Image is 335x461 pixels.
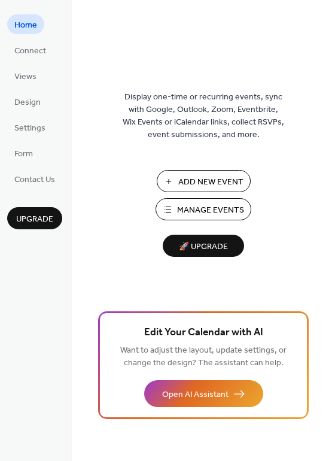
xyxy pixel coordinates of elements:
[7,117,53,137] a: Settings
[14,122,45,135] span: Settings
[7,143,40,163] a: Form
[7,207,62,229] button: Upgrade
[14,19,37,32] span: Home
[123,91,284,141] span: Display one-time or recurring events, sync with Google, Outlook, Zoom, Eventbrite, Wix Events or ...
[14,71,36,83] span: Views
[14,96,41,109] span: Design
[170,239,237,255] span: 🚀 Upgrade
[156,198,251,220] button: Manage Events
[144,324,263,341] span: Edit Your Calendar with AI
[7,92,48,111] a: Design
[7,40,53,60] a: Connect
[120,342,287,371] span: Want to adjust the layout, update settings, or change the design? The assistant can help.
[16,213,53,226] span: Upgrade
[7,14,44,34] a: Home
[144,380,263,407] button: Open AI Assistant
[157,170,251,192] button: Add New Event
[178,176,243,189] span: Add New Event
[177,204,244,217] span: Manage Events
[14,45,46,57] span: Connect
[163,235,244,257] button: 🚀 Upgrade
[7,66,44,86] a: Views
[14,174,55,186] span: Contact Us
[162,389,229,401] span: Open AI Assistant
[14,148,33,160] span: Form
[7,169,62,189] a: Contact Us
